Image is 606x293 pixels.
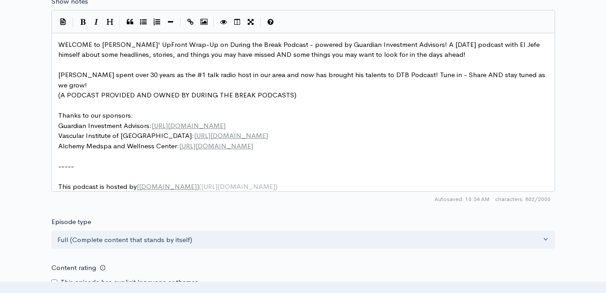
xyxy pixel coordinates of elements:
[58,142,253,150] span: Alchemy Medspa and Wellness Center:
[58,91,296,99] span: (A PODCAST PROVIDED AND OWNED BY DURING THE BREAK PODCASTS)
[58,70,547,89] span: [PERSON_NAME] spent over 30 years as the #1 talk radio host in our area and now has brought his t...
[194,131,268,140] span: [URL][DOMAIN_NAME]
[201,182,275,191] span: [URL][DOMAIN_NAME]
[60,277,200,288] label: This episode has explicit language or themes.
[264,15,278,29] button: Markdown Guide
[90,15,103,29] button: Italic
[73,17,74,27] i: |
[58,40,541,59] span: WELCOME to [PERSON_NAME]' UpFront Wrap-Up on During the Break Podcast - powered by Guardian Inves...
[197,15,211,29] button: Insert Image
[199,182,201,191] span: (
[51,259,96,277] label: Content rating
[58,182,278,191] span: This podcast is hosted by
[137,15,150,29] button: Generic List
[179,142,253,150] span: [URL][DOMAIN_NAME]
[103,15,117,29] button: Heading
[244,15,258,29] button: Toggle Fullscreen
[197,182,199,191] span: ]
[57,235,541,245] div: Full (Complete content that stands by itself)
[76,15,90,29] button: Bold
[213,17,214,27] i: |
[58,121,226,130] span: Guardian Investment Advisors:
[435,195,490,203] span: Autosaved: 10:34 AM
[260,17,261,27] i: |
[217,15,231,29] button: Toggle Preview
[184,15,197,29] button: Create Link
[231,15,244,29] button: Toggle Side by Side
[139,182,197,191] span: [DOMAIN_NAME]
[58,111,133,119] span: Thanks to our sponsors:
[137,182,139,191] span: [
[51,231,555,249] button: Full (Complete content that stands by itself)
[150,15,164,29] button: Numbered List
[495,195,550,203] span: 802/2000
[51,217,91,227] label: Episode type
[180,17,181,27] i: |
[152,121,226,130] span: [URL][DOMAIN_NAME]
[164,15,177,29] button: Insert Horizontal Line
[123,15,137,29] button: Quote
[58,162,74,170] span: -----
[275,182,278,191] span: )
[58,131,268,140] span: Vascular Institute of [GEOGRAPHIC_DATA]:
[56,14,70,28] button: Insert Show Notes Template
